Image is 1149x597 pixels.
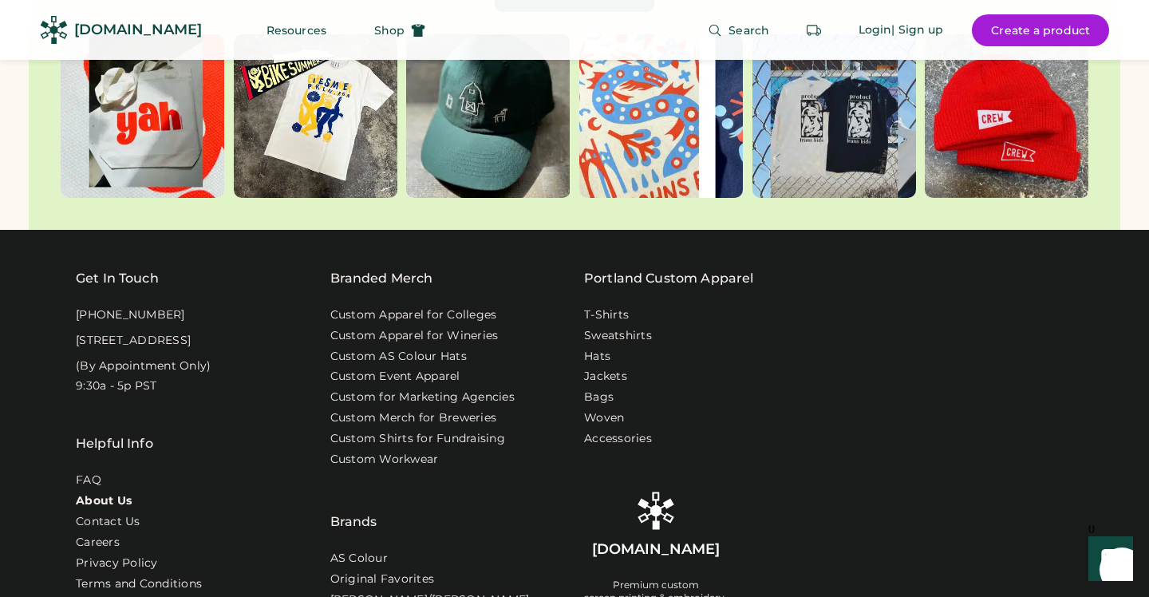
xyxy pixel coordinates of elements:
button: Shop [355,14,444,46]
div: [DOMAIN_NAME] [74,20,202,40]
a: Bags [584,389,614,405]
button: Create a product [972,14,1109,46]
div: 9:30a - 5p PST [76,378,157,394]
button: Retrieve an order [798,14,830,46]
div: Get In Touch [76,269,159,288]
a: Sweatshirts [584,328,652,344]
a: Custom Apparel for Colleges [330,307,497,323]
button: Search [689,14,788,46]
a: Portland Custom Apparel [584,269,753,288]
a: Custom AS Colour Hats [330,349,467,365]
div: [PHONE_NUMBER] [76,307,185,323]
div: Brands [330,472,377,532]
a: Custom for Marketing Agencies [330,389,515,405]
button: Resources [247,14,345,46]
a: Careers [76,535,120,551]
div: [STREET_ADDRESS] [76,333,191,349]
span: Search [728,25,769,36]
a: Privacy Policy [76,555,158,571]
img: Rendered Logo - Screens [40,16,68,44]
a: T-Shirts [584,307,629,323]
a: Hats [584,349,610,365]
a: AS Colour [330,551,388,567]
a: About Us [76,493,132,509]
div: [DOMAIN_NAME] [592,540,720,559]
a: Accessories [584,431,652,447]
a: Original Favorites [330,571,435,587]
a: Custom Workwear [330,452,439,468]
div: Helpful Info [76,434,153,453]
div: Branded Merch [330,269,433,288]
a: Custom Apparel for Wineries [330,328,499,344]
img: Rendered Logo - Screens [637,492,675,530]
a: FAQ [76,472,101,488]
div: (By Appointment Only) [76,358,211,374]
a: Custom Event Apparel [330,369,460,385]
span: Shop [374,25,405,36]
a: Custom Shirts for Fundraising [330,431,505,447]
a: Contact Us [76,514,140,530]
a: Custom Merch for Breweries [330,410,497,426]
div: Login [859,22,892,38]
div: | Sign up [891,22,943,38]
a: Woven [584,410,624,426]
iframe: Front Chat [1073,525,1142,594]
a: Jackets [584,369,627,385]
div: Terms and Conditions [76,576,202,592]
